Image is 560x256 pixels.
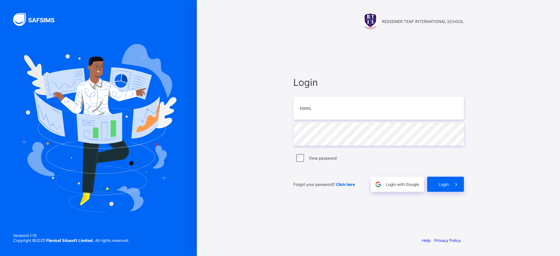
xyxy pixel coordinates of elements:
[13,13,62,26] img: SAFSIMS Logo
[309,156,337,161] label: View password
[293,77,464,88] span: Login
[13,238,129,243] span: Copyright © 2025 All rights reserved.
[336,182,355,187] a: Click here
[293,182,355,187] span: Forgot your password?
[374,181,382,188] img: google.396cfc9801f0270233282035f929180a.svg
[382,19,464,24] span: REDEEMER TEAP INTERNATIONAL SCHOOL
[386,182,419,187] span: Login with Google
[13,233,129,238] span: Version 0.1.19
[46,238,94,243] strong: Flexisaf Edusoft Limited.
[422,238,430,243] a: Help
[20,44,176,212] img: Hero Image
[434,238,461,243] a: Privacy Policy
[439,182,449,187] span: Login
